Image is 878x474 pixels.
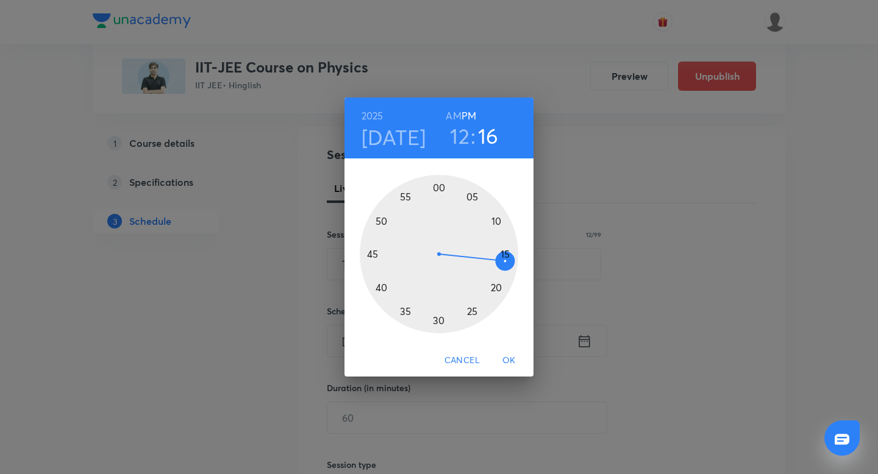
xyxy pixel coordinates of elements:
[362,124,426,150] button: [DATE]
[478,123,499,149] button: 16
[440,349,485,372] button: Cancel
[444,353,480,368] span: Cancel
[362,107,384,124] button: 2025
[450,123,469,149] button: 12
[446,107,461,124] button: AM
[462,107,476,124] button: PM
[494,353,524,368] span: OK
[471,123,476,149] h3: :
[490,349,529,372] button: OK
